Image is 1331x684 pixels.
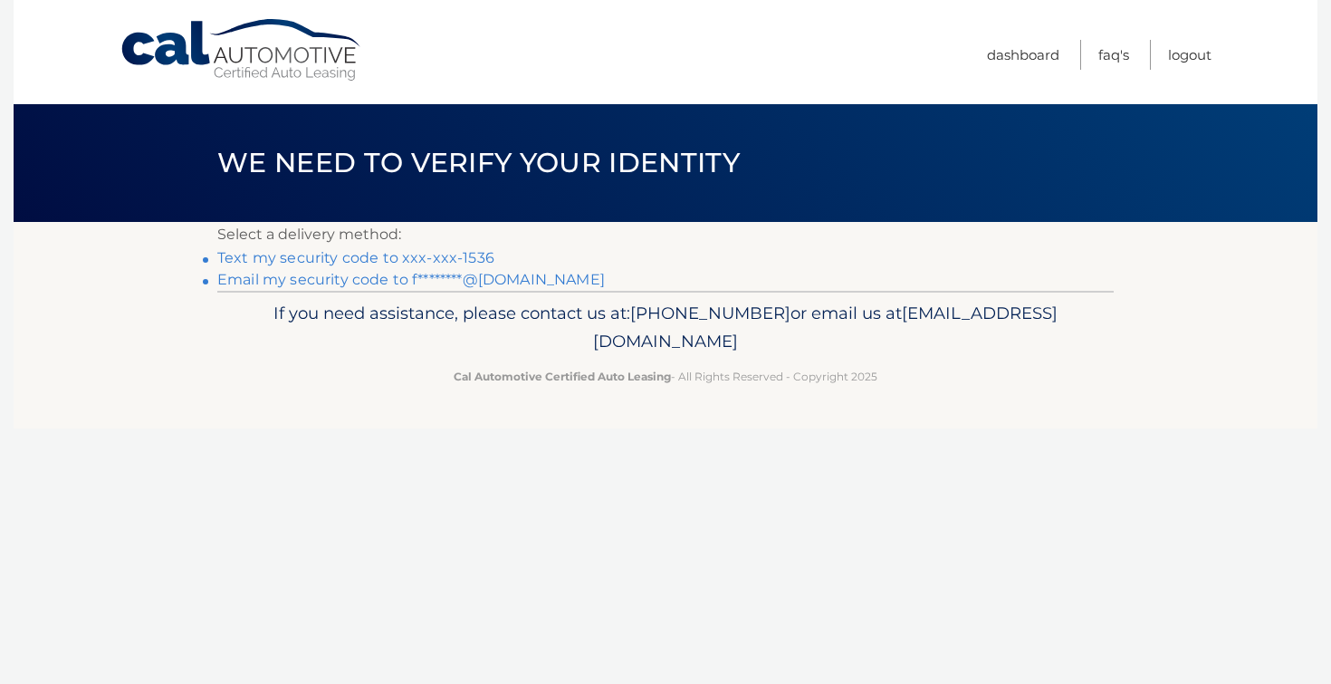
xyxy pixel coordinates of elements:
[217,249,494,266] a: Text my security code to xxx-xxx-1536
[630,303,790,323] span: [PHONE_NUMBER]
[1168,40,1211,70] a: Logout
[217,222,1114,247] p: Select a delivery method:
[217,271,605,288] a: Email my security code to f********@[DOMAIN_NAME]
[987,40,1059,70] a: Dashboard
[454,370,671,383] strong: Cal Automotive Certified Auto Leasing
[217,146,740,179] span: We need to verify your identity
[229,299,1102,357] p: If you need assistance, please contact us at: or email us at
[229,367,1102,386] p: - All Rights Reserved - Copyright 2025
[1098,40,1129,70] a: FAQ's
[120,18,364,82] a: Cal Automotive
